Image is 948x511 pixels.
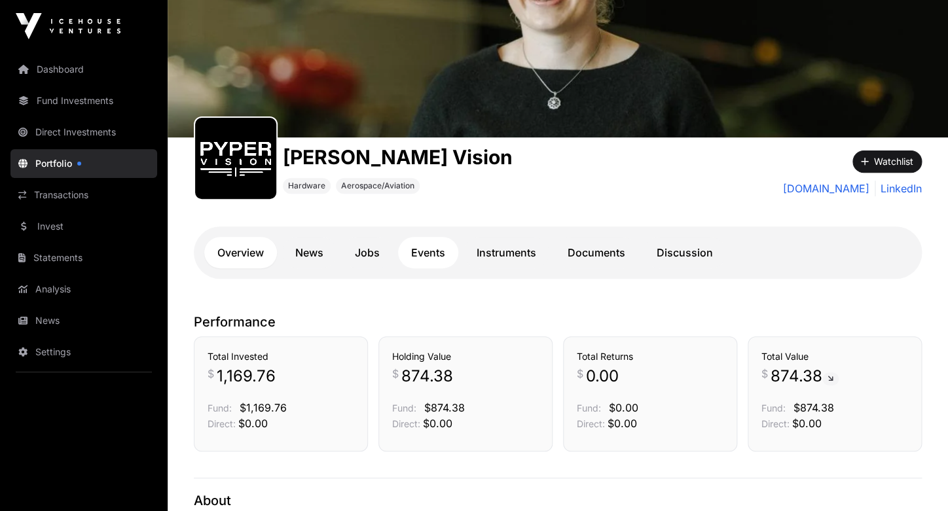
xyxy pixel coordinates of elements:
[577,418,605,429] span: Direct:
[204,237,911,268] nav: Tabs
[10,149,157,178] a: Portfolio
[852,150,922,173] button: Watchlist
[282,237,337,268] a: News
[392,402,416,414] span: Fund:
[208,402,232,414] span: Fund:
[398,237,458,268] a: Events
[283,145,513,169] h1: [PERSON_NAME] Vision
[793,401,834,414] span: $874.38
[761,418,790,429] span: Direct:
[208,418,236,429] span: Direct:
[16,13,120,39] img: Icehouse Ventures Logo
[761,366,768,381] span: $
[10,55,157,84] a: Dashboard
[555,237,638,268] a: Documents
[10,306,157,335] a: News
[875,181,922,196] a: LinkedIn
[194,313,922,331] p: Performance
[792,417,822,430] span: $0.00
[238,417,268,430] span: $0.00
[288,181,325,191] span: Hardware
[194,491,922,510] p: About
[208,350,354,363] h3: Total Invested
[761,402,786,414] span: Fund:
[10,243,157,272] a: Statements
[586,366,619,387] span: 0.00
[464,237,549,268] a: Instruments
[208,366,214,381] span: $
[10,118,157,147] a: Direct Investments
[10,275,157,304] a: Analysis
[10,181,157,209] a: Transactions
[577,402,601,414] span: Fund:
[424,401,465,414] span: $874.38
[10,86,157,115] a: Fund Investments
[761,350,908,363] h3: Total Value
[771,366,839,387] span: 874.38
[401,366,453,387] span: 874.38
[577,350,723,363] h3: Total Returns
[10,338,157,366] a: Settings
[608,417,637,430] span: $0.00
[577,366,583,381] span: $
[392,366,399,381] span: $
[392,350,539,363] h3: Holding Value
[341,181,414,191] span: Aerospace/Aviation
[240,401,287,414] span: $1,169.76
[217,366,276,387] span: 1,169.76
[423,417,452,430] span: $0.00
[204,237,277,268] a: Overview
[10,212,157,241] a: Invest
[200,123,271,194] img: output-onlinepngtools---2025-02-10T150915.629.png
[644,237,726,268] a: Discussion
[609,401,638,414] span: $0.00
[342,237,393,268] a: Jobs
[783,181,869,196] a: [DOMAIN_NAME]
[883,448,948,511] iframe: Chat Widget
[392,418,420,429] span: Direct:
